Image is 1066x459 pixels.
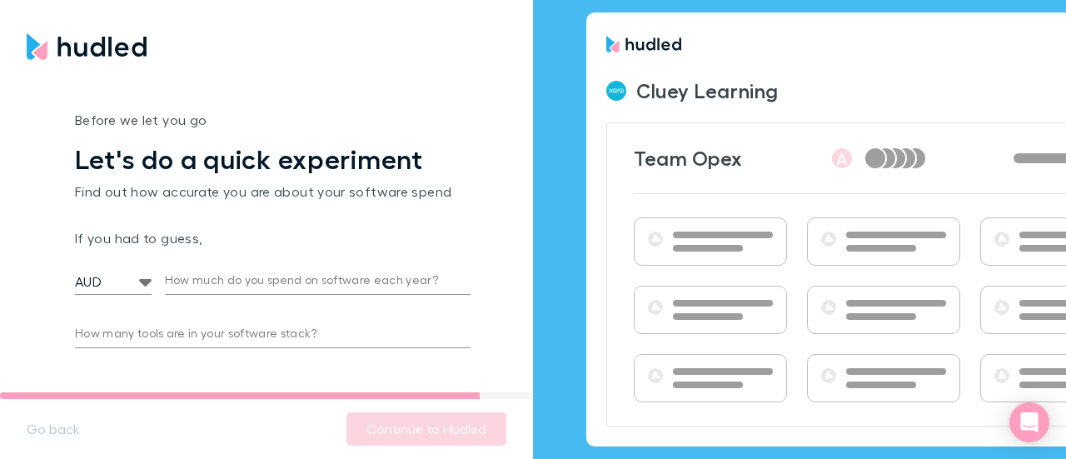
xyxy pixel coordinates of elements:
[75,182,471,202] p: Find out how accurate you are about your software spend
[636,79,779,103] h2: Cluey Learning
[346,412,506,446] button: Continue to Hudled
[606,36,681,52] img: Hudled's Logo
[994,232,1009,247] img: tool-placeholder-ztVy3vVZ.svg
[648,232,663,247] img: tool-placeholder-ztVy3vVZ.svg
[994,368,1009,383] img: tool-placeholder-ztVy3vVZ.svg
[994,300,1009,315] img: tool-placeholder-ztVy3vVZ.svg
[606,81,626,101] img: Cluey Learning's Logo
[634,147,746,171] h2: Team Opex
[974,35,1046,55] button: logout
[27,33,147,60] img: Hudled's Logo
[821,300,836,315] img: tool-placeholder-ztVy3vVZ.svg
[821,232,836,247] img: tool-placeholder-ztVy3vVZ.svg
[1009,402,1049,442] div: Open Intercom Messenger
[13,416,93,442] button: Go back
[648,300,663,315] img: tool-placeholder-ztVy3vVZ.svg
[75,268,152,295] div: AUD
[75,143,471,175] h1: Let's do a quick experiment
[75,228,471,248] p: If you had to guess,
[821,368,836,383] img: tool-placeholder-ztVy3vVZ.svg
[75,110,471,130] p: Before we let you go
[648,368,663,383] img: tool-placeholder-ztVy3vVZ.svg
[832,148,852,168] div: A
